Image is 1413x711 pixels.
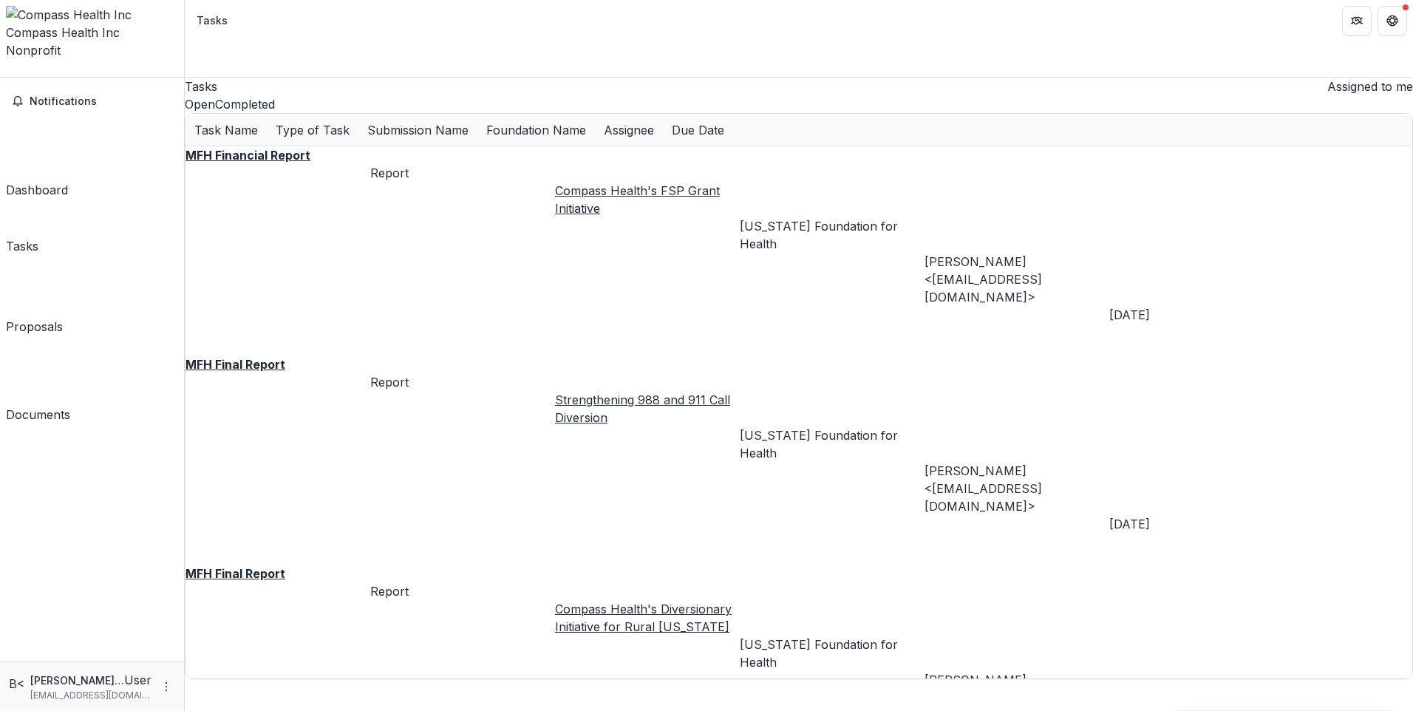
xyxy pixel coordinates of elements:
button: Completed [215,95,275,113]
a: MFH Financial Report [185,148,310,163]
div: Due Date [663,114,733,146]
a: MFH Final Report [185,566,285,581]
button: Get Help [1378,6,1407,35]
div: Report [370,373,555,391]
div: Submission Name [358,114,477,146]
div: Dashboard [6,181,68,199]
div: [DATE] [1109,306,1294,324]
div: Type of Task [267,121,358,139]
button: Assigned to me [1321,78,1413,95]
div: [US_STATE] Foundation for Health [740,426,925,462]
a: Documents [6,341,70,423]
div: Foundation Name [477,114,595,146]
div: Proposals [6,318,63,336]
div: Report [370,582,555,600]
div: [PERSON_NAME] <[EMAIL_ADDRESS][DOMAIN_NAME]> [925,462,1109,515]
img: Compass Health Inc [6,6,178,24]
a: Strengthening 988 and 911 Call Diversion [555,392,730,425]
a: Proposals [6,261,63,336]
div: Foundation Name [477,121,595,139]
nav: breadcrumb [191,10,234,31]
div: Assignee [595,121,663,139]
button: More [157,678,175,695]
span: Notifications [30,95,172,108]
div: Task Name [185,114,267,146]
div: Assignee [595,114,663,146]
a: MFH Final Report [185,357,285,372]
div: Task Name [185,121,267,139]
p: [EMAIL_ADDRESS][DOMAIN_NAME] [30,689,151,702]
p: User [124,671,151,689]
div: Report [370,164,555,182]
div: [DATE] [1109,515,1294,533]
div: [PERSON_NAME] <[EMAIL_ADDRESS][DOMAIN_NAME]> [925,253,1109,306]
a: Tasks [6,205,38,255]
div: Brian Martin <bmartin@compasshn.org> [9,675,24,693]
div: [US_STATE] Foundation for Health [740,636,925,671]
button: Partners [1342,6,1372,35]
span: Nonprofit [6,43,61,58]
div: Documents [6,406,70,423]
a: Compass Health's FSP Grant Initiative [555,183,720,216]
div: Due Date [663,121,733,139]
div: Submission Name [358,121,477,139]
div: Tasks [6,237,38,255]
a: Dashboard [6,119,68,199]
div: Type of Task [267,114,358,146]
h2: Tasks [185,78,217,95]
p: [PERSON_NAME] <[EMAIL_ADDRESS][DOMAIN_NAME]> [30,673,124,688]
button: Notifications [6,89,178,113]
button: Open [185,95,215,113]
div: [US_STATE] Foundation for Health [740,217,925,253]
div: Tasks [197,13,228,28]
div: Compass Health Inc [6,24,178,41]
a: Compass Health's Diversionary Initiative for Rural [US_STATE] [555,602,732,634]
